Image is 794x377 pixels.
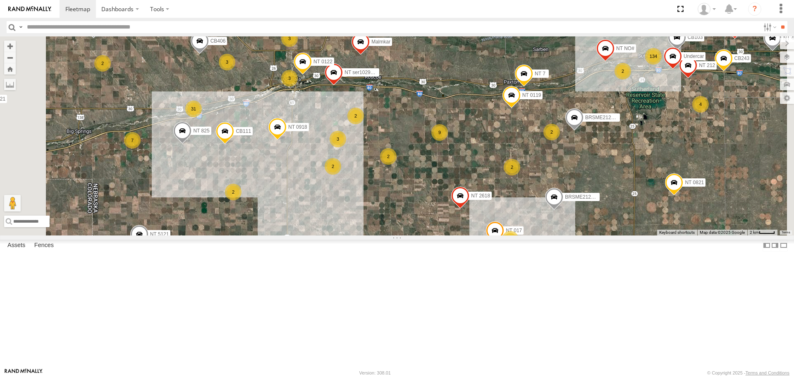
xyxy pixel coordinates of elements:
[659,230,695,235] button: Keyboard shortcuts
[734,56,750,62] span: CB243
[344,70,379,75] span: NT ser1029725
[380,148,397,165] div: 2
[585,115,641,120] span: BRSME21213419025846
[565,194,621,200] span: BRSME21213419025970
[750,230,759,235] span: 2 km
[748,2,761,16] i: ?
[193,128,209,134] span: NT 825
[760,21,778,33] label: Search Filter Options
[281,30,298,47] div: 3
[780,240,788,252] label: Hide Summary Table
[692,96,709,113] div: 4
[645,48,662,65] div: 134
[771,240,779,252] label: Dock Summary Table to the Right
[150,231,169,237] span: NT 5121
[3,240,29,252] label: Assets
[504,159,520,175] div: 2
[782,231,790,234] a: Terms (opens in new tab)
[359,370,391,375] div: Version: 308.01
[506,228,522,233] span: NT 017
[695,3,719,15] div: Cary Cook
[543,124,560,140] div: 2
[30,240,58,252] label: Fences
[522,92,541,98] span: NT 0119
[347,108,364,124] div: 2
[330,131,346,147] div: 3
[535,71,545,77] span: NT 7
[17,21,24,33] label: Search Query
[688,35,703,41] span: CB103
[8,6,51,12] img: rand-logo.svg
[94,55,111,72] div: 2
[313,59,332,65] span: NT 0122
[684,54,704,60] span: Undercar
[707,370,789,375] div: © Copyright 2025 -
[236,129,251,134] span: CB111
[763,240,771,252] label: Dock Summary Table to the Left
[288,125,307,130] span: NT 0918
[5,369,43,377] a: Visit our Website
[431,124,448,141] div: 9
[747,230,777,235] button: Map Scale: 2 km per 35 pixels
[4,63,16,74] button: Zoom Home
[700,230,745,235] span: Map data ©2025 Google
[4,52,16,63] button: Zoom out
[219,54,235,70] div: 3
[615,63,631,79] div: 2
[371,39,390,45] span: Malmkar
[616,46,634,51] span: NT NO#
[4,41,16,52] button: Zoom in
[699,63,715,69] span: NT 212
[780,92,794,104] label: Map Settings
[471,193,490,199] span: NT 2618
[746,370,789,375] a: Terms and Conditions
[4,195,21,211] button: Drag Pegman onto the map to open Street View
[4,79,16,90] label: Measure
[281,70,298,86] div: 3
[225,184,242,200] div: 2
[325,158,341,175] div: 2
[502,231,519,247] div: 2
[685,180,704,185] span: NT 0821
[124,132,141,149] div: 7
[185,101,202,117] div: 31
[210,38,226,44] span: CB406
